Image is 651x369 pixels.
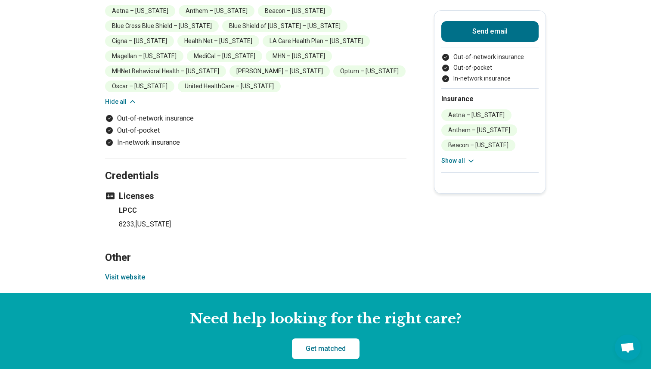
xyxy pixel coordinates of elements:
li: Beacon – [US_STATE] [258,5,332,17]
button: Show all [441,156,475,165]
p: 8233 [119,219,406,229]
li: Beacon – [US_STATE] [441,140,515,151]
li: In-network insurance [441,74,539,83]
h3: Licenses [105,190,406,202]
span: , [US_STATE] [134,220,171,228]
button: Send email [441,21,539,42]
li: United HealthCare – [US_STATE] [178,81,281,92]
li: Anthem – [US_STATE] [179,5,254,17]
ul: Payment options [105,113,406,148]
li: Health Net – [US_STATE] [177,35,259,47]
li: Magellan – [US_STATE] [105,50,183,62]
ul: Payment options [441,53,539,83]
li: Aetna – [US_STATE] [441,109,512,121]
li: MediCal – [US_STATE] [187,50,262,62]
li: Aetna – [US_STATE] [105,5,175,17]
li: MHN – [US_STATE] [266,50,332,62]
div: Open chat [615,335,641,360]
li: In-network insurance [105,137,406,148]
li: Anthem – [US_STATE] [441,124,517,136]
h2: Credentials [105,148,406,183]
h2: Insurance [441,94,539,104]
li: LA Care Health Plan – [US_STATE] [263,35,370,47]
li: MHNet Behavioral Health – [US_STATE] [105,65,226,77]
button: Hide all [105,97,137,106]
li: Out-of-pocket [441,63,539,72]
li: Blue Cross Blue Shield – [US_STATE] [105,20,219,32]
h2: Need help looking for the right care? [7,310,644,328]
li: Oscar – [US_STATE] [105,81,174,92]
a: Get matched [292,338,360,359]
li: Blue Shield of [US_STATE] – [US_STATE] [222,20,347,32]
li: Out-of-network insurance [105,113,406,124]
h2: Other [105,230,406,265]
li: Optum – [US_STATE] [333,65,406,77]
button: Visit website [105,272,145,282]
li: Out-of-pocket [105,125,406,136]
li: [PERSON_NAME] – [US_STATE] [229,65,330,77]
li: Cigna – [US_STATE] [105,35,174,47]
h4: LPCC [119,205,406,216]
li: Out-of-network insurance [441,53,539,62]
